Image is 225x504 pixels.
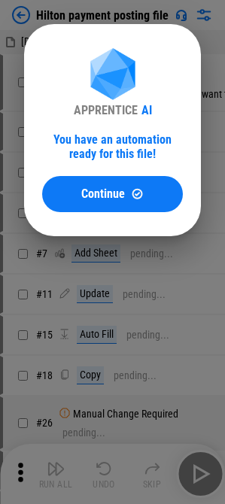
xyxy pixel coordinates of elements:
[42,176,183,212] button: ContinueContinue
[83,48,143,103] img: Apprentice AI
[141,103,152,117] div: AI
[74,103,138,117] div: APPRENTICE
[131,187,144,200] img: Continue
[42,132,183,161] div: You have an automation ready for this file!
[81,188,125,200] span: Continue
